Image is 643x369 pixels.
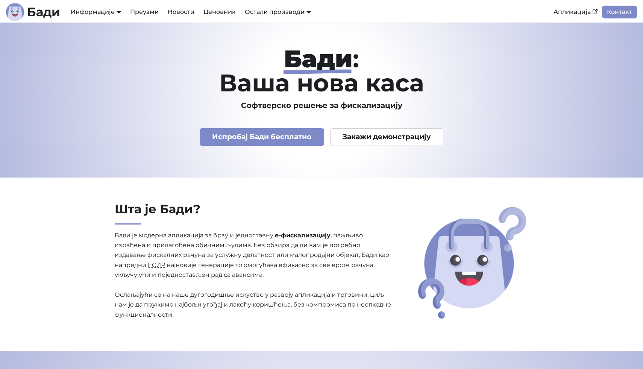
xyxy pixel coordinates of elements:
[115,231,392,320] p: Бади је модерна апликација за брзу и једноставну , пажљиво израђена и прилагођена обичним људима....
[200,128,324,146] a: Испробај Бади бесплатно
[199,6,240,18] a: Ценовник
[115,202,392,225] h2: Шта је Бади?
[79,47,564,95] h1: : Ваша нова каса
[6,3,60,21] a: ЛогоБади
[148,261,165,269] abbr: Електронски систем за издавање рачуна
[549,6,602,18] a: Апликација
[6,3,24,21] img: Лого
[416,204,529,321] img: Шта је Бади?
[126,6,163,18] a: Преузми
[27,6,60,18] b: Бади
[284,44,353,73] strong: Бади
[330,128,444,146] a: Закажи демонстрацију
[71,8,121,15] a: Информације
[163,6,199,18] a: Новости
[275,232,331,239] strong: е-фискализацију
[79,101,564,110] h3: Софтверско решење за фискализацију
[245,8,311,15] a: Остали производи
[602,6,637,18] a: Контакт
